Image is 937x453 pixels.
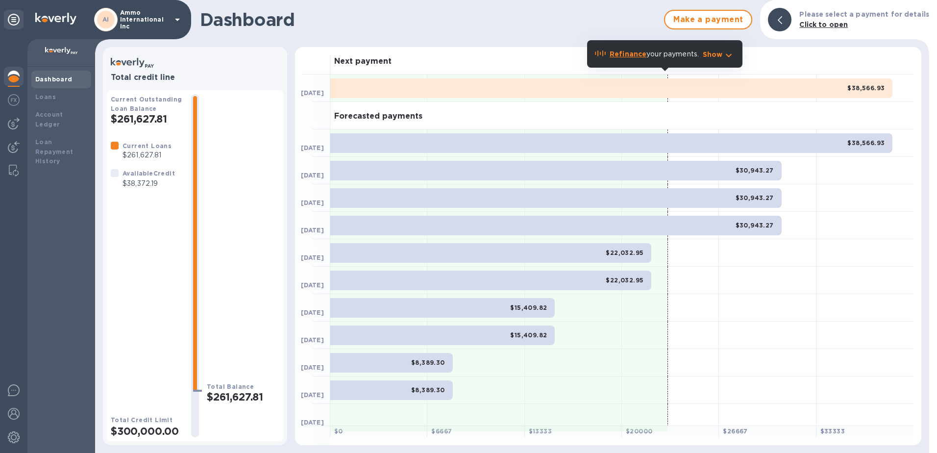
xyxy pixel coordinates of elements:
b: $ 26667 [723,428,747,435]
h3: Forecasted payments [334,112,422,121]
b: $22,032.95 [606,277,643,284]
b: Loan Repayment History [35,138,74,165]
p: $261,627.81 [123,150,172,160]
b: [DATE] [301,172,324,179]
h3: Next payment [334,57,392,66]
b: [DATE] [301,226,324,234]
b: $22,032.95 [606,249,643,256]
b: Total Balance [207,383,254,390]
b: Loans [35,93,56,101]
img: Logo [35,13,76,25]
b: Please select a payment for details [799,10,929,18]
b: $30,943.27 [736,222,774,229]
b: $8,389.30 [411,386,445,394]
b: Total Credit Limit [111,416,173,424]
button: Show [703,50,735,59]
b: Click to open [799,21,848,28]
b: [DATE] [301,391,324,399]
b: Dashboard [35,75,73,83]
b: [DATE] [301,419,324,426]
b: [DATE] [301,199,324,206]
p: your payments. [610,49,699,59]
div: Unpin categories [4,10,24,29]
b: [DATE] [301,309,324,316]
b: [DATE] [301,281,324,289]
b: $15,409.82 [510,331,547,339]
b: Current Loans [123,142,172,150]
b: [DATE] [301,364,324,371]
p: Show [703,50,723,59]
b: [DATE] [301,144,324,151]
b: $15,409.82 [510,304,547,311]
p: Ammo international inc [120,9,169,30]
b: $38,566.93 [847,84,885,92]
b: Refinance [610,50,646,58]
h3: Total credit line [111,73,279,82]
b: $8,389.30 [411,359,445,366]
b: Account Ledger [35,111,63,128]
button: Make a payment [664,10,752,29]
b: [DATE] [301,336,324,344]
b: Available Credit [123,170,175,177]
b: $30,943.27 [736,194,774,201]
h2: $261,627.81 [111,113,183,125]
b: $30,943.27 [736,167,774,174]
h2: $300,000.00 [111,425,183,437]
b: [DATE] [301,89,324,97]
p: $38,372.19 [123,178,175,189]
h1: Dashboard [200,9,659,30]
h2: $261,627.81 [207,391,279,403]
span: Make a payment [673,14,743,25]
b: $ 33333 [820,428,845,435]
b: $38,566.93 [847,139,885,147]
b: Current Outstanding Loan Balance [111,96,182,112]
img: Foreign exchange [8,94,20,106]
b: AI [102,16,109,23]
b: [DATE] [301,254,324,261]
